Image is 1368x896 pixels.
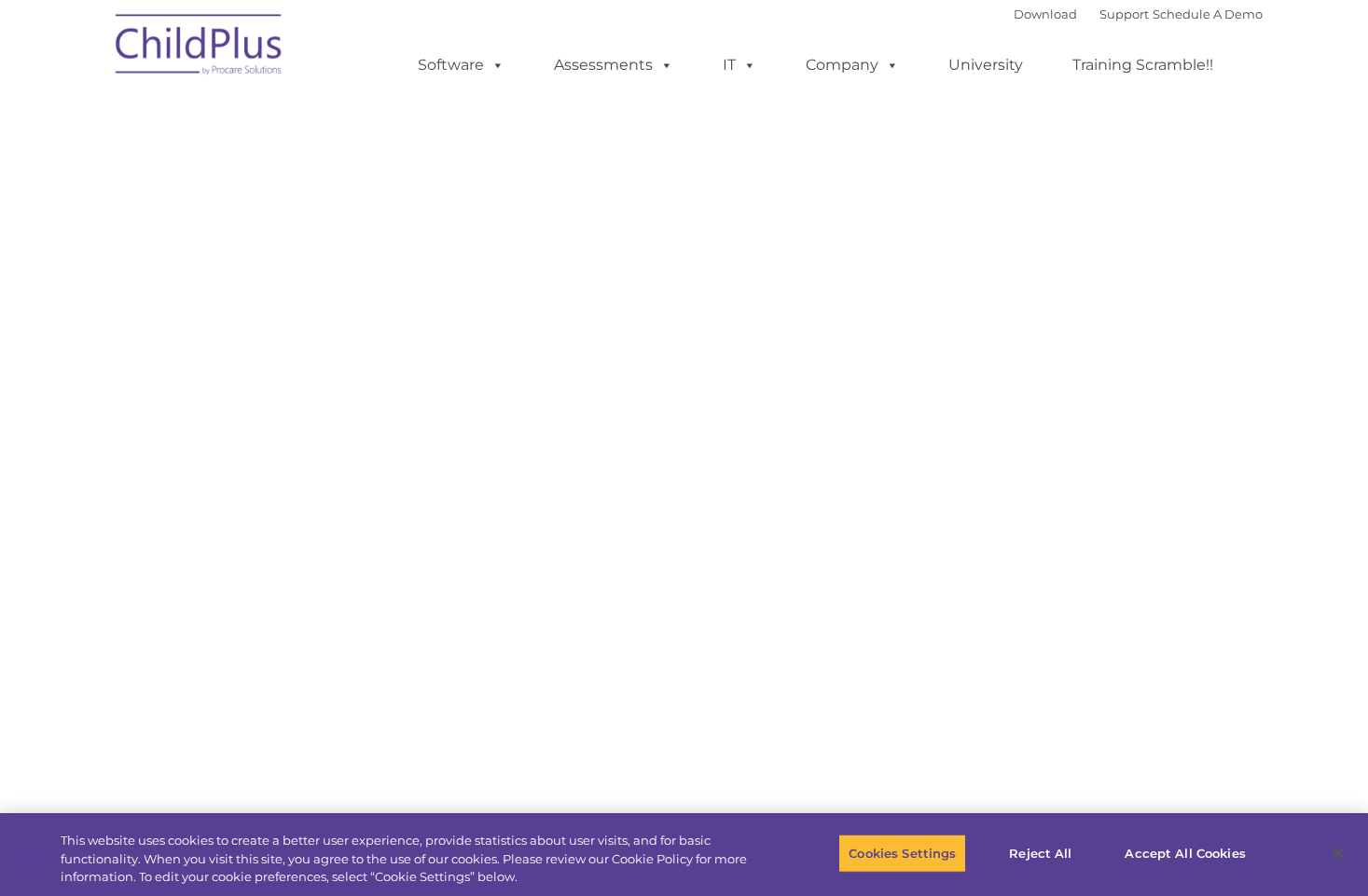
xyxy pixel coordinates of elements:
button: Reject All [982,834,1099,873]
a: Assessments [535,47,692,84]
font: | [1014,7,1263,21]
a: University [930,47,1042,84]
a: Support [1099,7,1149,21]
a: Download [1014,7,1077,21]
a: Training Scramble!! [1054,47,1232,84]
a: Schedule A Demo [1153,7,1263,21]
div: This website uses cookies to create a better user experience, provide statistics about user visit... [61,832,753,887]
span: Whether you want a personalized demo of the software, looking for answers, interested in training... [120,230,1204,270]
a: Company [787,47,918,84]
button: Cookies Settings [838,834,966,873]
button: Close [1318,833,1359,874]
a: Software [399,47,523,84]
span: CONTACT US [120,153,439,210]
img: ChildPlus by Procare Solutions [106,1,293,94]
button: Accept All Cookies [1114,834,1255,873]
iframe: Form 0 [120,324,1249,464]
a: IT [704,47,775,84]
